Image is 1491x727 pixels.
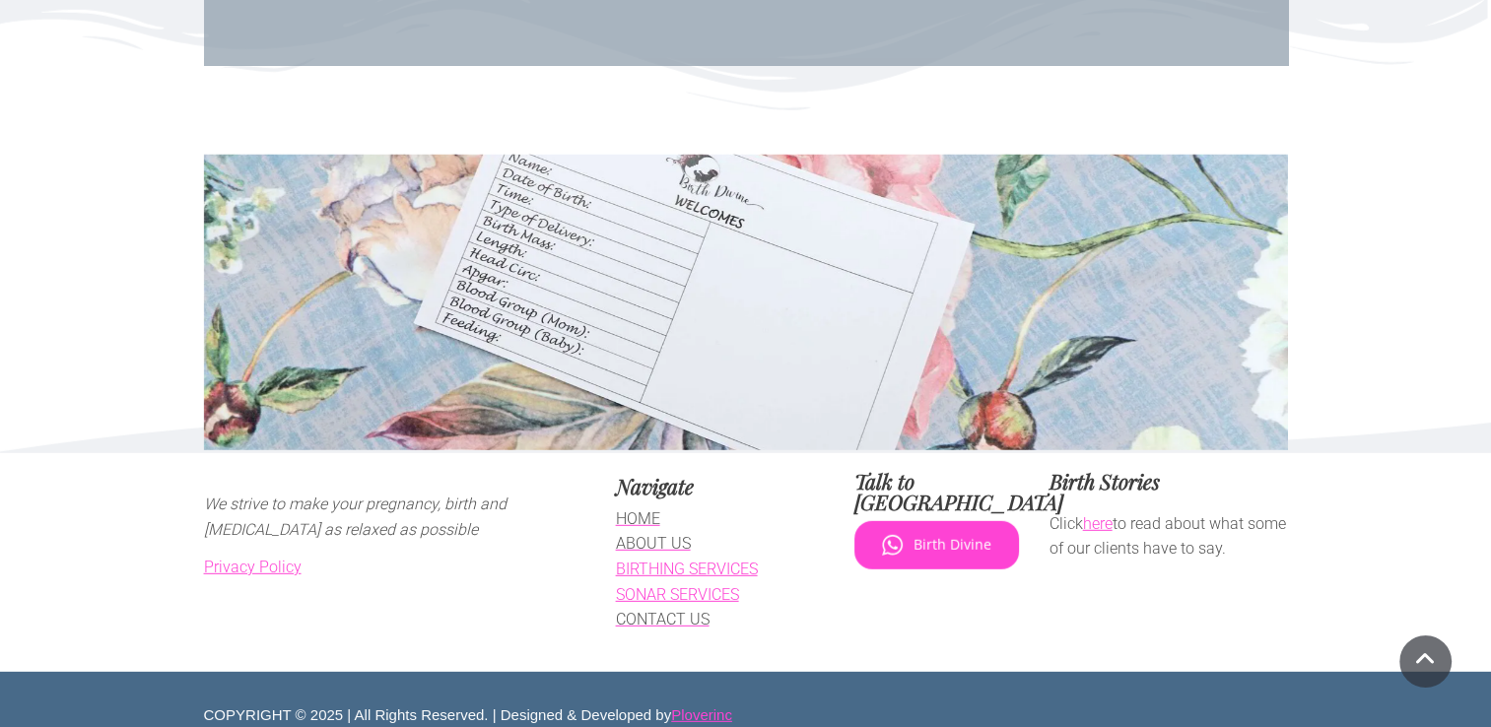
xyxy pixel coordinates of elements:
a: HOME [616,509,660,528]
a: Scroll To Top [1399,635,1452,688]
span: We strive to make your pregnancy, birth and [MEDICAL_DATA] as relaxed as possible [204,495,507,539]
a: CONTACT US [616,610,710,628]
span: COPYRIGHT © 2025 | All Rights Reserved. | Designed & Developed by [204,706,732,723]
a: Birth Divine [854,521,1019,569]
span: Click to read about what some of our clients have to say. [1050,514,1286,559]
span: Birth Stories [1050,467,1160,495]
a: Privacy Policy [204,558,302,576]
span: Navigate [616,472,694,499]
a: Ploverinc [671,706,732,723]
a: here [1083,514,1113,533]
a: ABOUT US [616,534,691,553]
span: Talk to [GEOGRAPHIC_DATA] [854,467,1063,515]
a: SONAR SERVICES [616,585,739,604]
span: Birth Divine [914,537,991,554]
a: BIRTHING SERVICES [616,560,758,578]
